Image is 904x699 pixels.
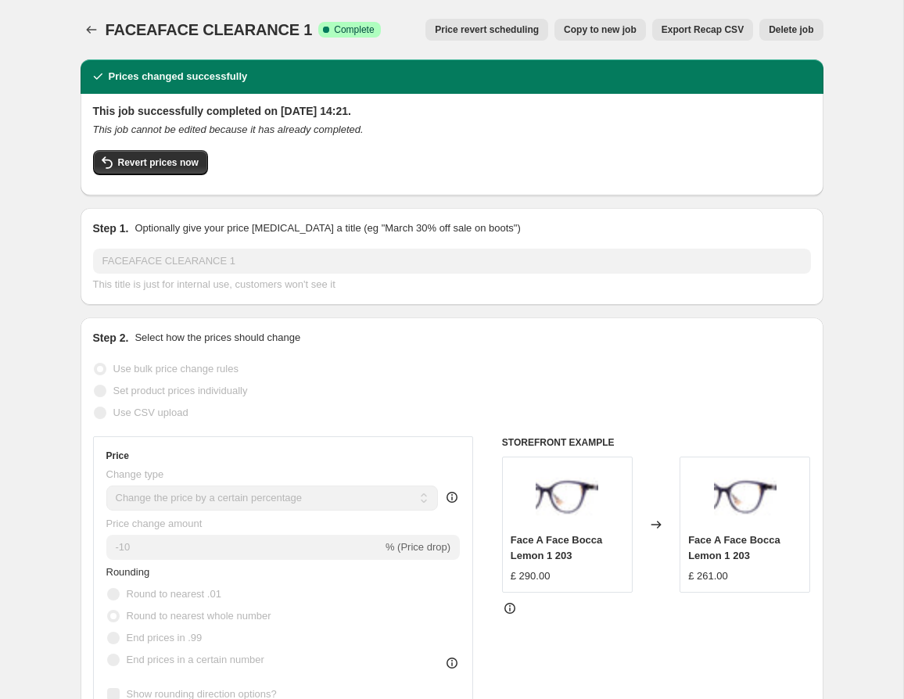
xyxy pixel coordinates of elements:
span: This title is just for internal use, customers won't see it [93,278,335,290]
i: This job cannot be edited because it has already completed. [93,124,364,135]
span: Change type [106,468,164,480]
p: Optionally give your price [MEDICAL_DATA] a title (eg "March 30% off sale on boots") [135,220,520,236]
h2: Step 2. [93,330,129,346]
span: Revert prices now [118,156,199,169]
button: Delete job [759,19,823,41]
span: Round to nearest .01 [127,588,221,600]
span: Round to nearest whole number [127,610,271,622]
div: help [444,489,460,505]
h2: This job successfully completed on [DATE] 14:21. [93,103,811,119]
span: Price revert scheduling [435,23,539,36]
h6: STOREFRONT EXAMPLE [502,436,811,449]
h2: Prices changed successfully [109,69,248,84]
span: End prices in a certain number [127,654,264,665]
span: Set product prices individually [113,385,248,396]
span: Face A Face Bocca Lemon 1 203 [688,534,780,561]
button: Copy to new job [554,19,646,41]
span: Price change amount [106,518,203,529]
span: Complete [334,23,374,36]
span: Use bulk price change rules [113,363,239,375]
span: Use CSV upload [113,407,188,418]
button: Price revert scheduling [425,19,548,41]
input: -15 [106,535,382,560]
span: % (Price drop) [386,541,450,553]
button: Price change jobs [81,19,102,41]
img: face-a-face-bocca-lemon-1-203-hd-1_1a04e263-5d22-4a7a-ba93-9d6505802bc5_80x.jpg [536,465,598,528]
p: Select how the prices should change [135,330,300,346]
button: Revert prices now [93,150,208,175]
img: face-a-face-bocca-lemon-1-203-hd-1_1a04e263-5d22-4a7a-ba93-9d6505802bc5_80x.jpg [714,465,777,528]
span: Face A Face Bocca Lemon 1 203 [511,534,603,561]
span: Copy to new job [564,23,637,36]
h2: Step 1. [93,220,129,236]
span: Rounding [106,566,150,578]
h3: Price [106,450,129,462]
span: £ 290.00 [511,570,551,582]
span: Export Recap CSV [662,23,744,36]
input: 30% off holiday sale [93,249,811,274]
span: £ 261.00 [688,570,728,582]
span: Delete job [769,23,813,36]
button: Export Recap CSV [652,19,753,41]
span: End prices in .99 [127,632,203,643]
span: FACEAFACE CLEARANCE 1 [106,21,313,38]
